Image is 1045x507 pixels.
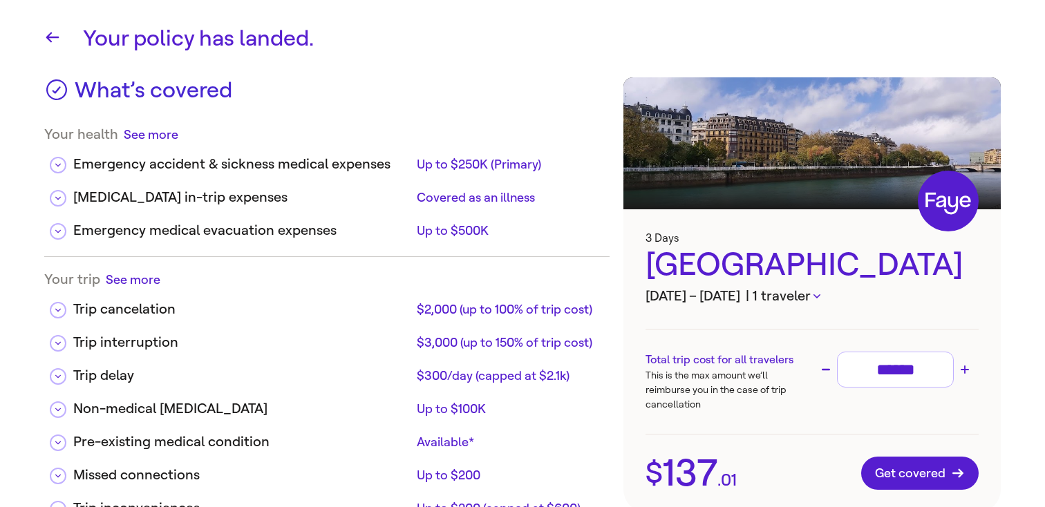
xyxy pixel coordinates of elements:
[843,358,948,382] input: Trip cost
[106,271,160,288] button: See more
[875,466,965,480] span: Get covered
[73,299,411,320] div: Trip cancelation
[73,465,411,486] div: Missed connections
[417,367,599,384] div: $300/day (capped at $2.1k)
[124,126,178,143] button: See more
[73,365,411,386] div: Trip delay
[44,321,610,354] div: Trip interruption$3,000 (up to 150% of trip cost)
[818,361,834,378] button: Decrease trip cost
[417,434,599,450] div: Available*
[73,432,411,452] div: Pre-existing medical condition
[417,301,599,318] div: $2,000 (up to 100% of trip cost)
[44,143,610,176] div: Emergency accident & sickness medical expensesUp to $250K (Primary)
[417,467,599,484] div: Up to $200
[73,154,411,175] div: Emergency accident & sickness medical expenses
[417,189,599,206] div: Covered as an illness
[417,334,599,351] div: $3,000 (up to 150% of trip cost)
[75,77,232,112] h3: What’s covered
[663,455,717,492] span: 137
[721,472,737,488] span: 01
[417,401,599,417] div: Up to $100K
[73,220,411,241] div: Emergency medical evacuation expenses
[73,399,411,419] div: Non-medical [MEDICAL_DATA]
[44,271,610,288] div: Your trip
[44,209,610,242] div: Emergency medical evacuation expensesUp to $500K
[44,288,610,321] div: Trip cancelation$2,000 (up to 100% of trip cost)
[417,222,599,239] div: Up to $500K
[83,22,1001,55] h1: Your policy has landed.
[646,352,812,368] h3: Total trip cost for all travelers
[44,126,610,143] div: Your health
[646,459,663,488] span: $
[861,457,979,490] button: Get covered
[44,454,610,487] div: Missed connectionsUp to $200
[73,187,411,208] div: [MEDICAL_DATA] in-trip expenses
[73,332,411,353] div: Trip interruption
[44,388,610,421] div: Non-medical [MEDICAL_DATA]Up to $100K
[646,286,979,307] h3: [DATE] – [DATE]
[717,472,721,488] span: .
[746,286,820,307] button: | 1 traveler
[957,361,973,378] button: Increase trip cost
[44,176,610,209] div: [MEDICAL_DATA] in-trip expensesCovered as an illness
[417,156,599,173] div: Up to $250K (Primary)
[44,354,610,388] div: Trip delay$300/day (capped at $2.1k)
[646,231,979,245] h3: 3 Days
[646,368,812,412] p: This is the max amount we’ll reimburse you in the case of trip cancellation
[44,421,610,454] div: Pre-existing medical conditionAvailable*
[646,245,979,286] div: [GEOGRAPHIC_DATA]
